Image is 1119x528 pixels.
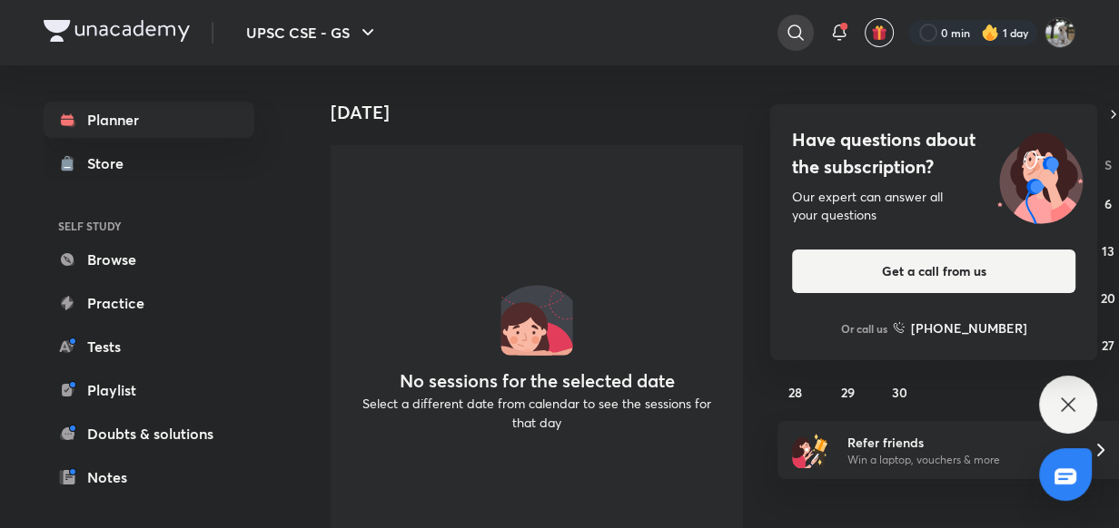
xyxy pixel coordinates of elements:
[847,452,1071,468] p: Win a laptop, vouchers & more
[788,384,802,401] abbr: September 28, 2025
[44,328,254,365] a: Tests
[792,249,1075,293] button: Get a call from us
[1045,17,1075,48] img: Anjali Ror
[923,103,982,127] span: [DATE]
[44,285,254,321] a: Practice
[803,102,1101,127] button: [DATE]
[911,318,1027,337] h6: [PHONE_NUMBER]
[44,102,254,138] a: Planner
[1102,337,1114,354] abbr: September 27, 2025
[500,283,573,356] img: No events
[792,432,828,468] img: referral
[792,126,1075,181] h4: Have questions about the subscription?
[871,24,887,41] img: avatar
[44,416,254,452] a: Doubts & solutions
[1101,289,1115,307] abbr: September 20, 2025
[841,384,855,401] abbr: September 29, 2025
[792,188,1075,224] div: Our expert can answer all your questions
[44,210,254,241] h6: SELF STUDY
[44,372,254,408] a: Playlist
[983,126,1097,224] img: ttu_illustration_new.svg
[781,377,810,406] button: September 28, 2025
[886,377,915,406] button: September 30, 2025
[893,318,1027,337] a: [PHONE_NUMBER]
[1102,242,1114,259] abbr: September 13, 2025
[1104,195,1112,212] abbr: September 6, 2025
[44,20,190,46] a: Company Logo
[981,24,999,42] img: streak
[847,433,1071,452] h6: Refer friends
[235,15,390,51] button: UPSC CSE - GS
[841,320,887,337] p: Or call us
[352,394,721,432] p: Select a different date from calendar to see the sessions for that day
[892,384,907,401] abbr: September 30, 2025
[87,152,134,174] div: Store
[44,145,254,181] a: Store
[400,370,675,392] h4: No sessions for the selected date
[44,459,254,495] a: Notes
[1104,156,1112,173] abbr: Saturday
[833,377,862,406] button: September 29, 2025
[865,18,894,47] button: avatar
[44,241,254,278] a: Browse
[44,20,190,42] img: Company Logo
[331,102,758,123] h4: [DATE]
